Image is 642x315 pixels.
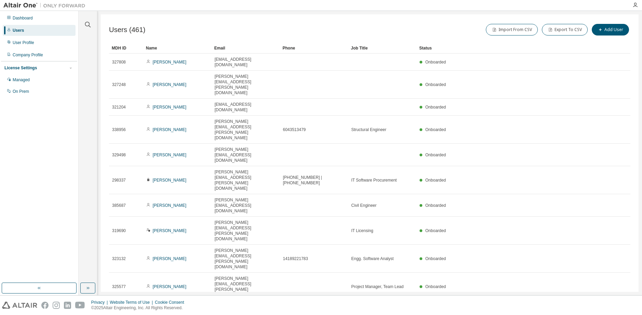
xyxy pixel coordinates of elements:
span: 325577 [112,284,126,289]
a: [PERSON_NAME] [153,178,187,183]
div: Website Terms of Use [110,300,155,305]
div: MDH ID [112,43,140,54]
span: Onboarded [425,178,446,183]
span: IT Licensing [351,228,373,233]
div: Name [146,43,209,54]
span: Onboarded [425,153,446,157]
span: [PERSON_NAME][EMAIL_ADDRESS][PERSON_NAME][DOMAIN_NAME] [215,220,277,242]
span: Civil Engineer [351,203,377,208]
span: Onboarded [425,203,446,208]
div: Managed [13,77,30,83]
a: [PERSON_NAME] [153,105,187,110]
span: IT Software Procurement [351,177,397,183]
div: User Profile [13,40,34,45]
a: [PERSON_NAME] [153,203,187,208]
span: Onboarded [425,60,446,65]
span: Onboarded [425,127,446,132]
span: 298337 [112,177,126,183]
div: Users [13,28,24,33]
span: 319690 [112,228,126,233]
div: Dashboard [13,15,33,21]
span: [PERSON_NAME][EMAIL_ADDRESS][PERSON_NAME][DOMAIN_NAME] [215,74,277,96]
a: [PERSON_NAME] [153,256,187,261]
span: Users (461) [109,26,146,34]
span: [EMAIL_ADDRESS][DOMAIN_NAME] [215,102,277,113]
img: facebook.svg [41,302,49,309]
img: altair_logo.svg [2,302,37,309]
span: 321204 [112,104,126,110]
div: License Settings [4,65,37,71]
span: 323132 [112,256,126,261]
a: [PERSON_NAME] [153,60,187,65]
span: Onboarded [425,284,446,289]
span: 327808 [112,59,126,65]
span: Project Manager, Team Lead [351,284,404,289]
span: Onboarded [425,105,446,110]
span: [PERSON_NAME][EMAIL_ADDRESS][PERSON_NAME][DOMAIN_NAME] [215,248,277,270]
img: instagram.svg [53,302,60,309]
a: [PERSON_NAME] [153,153,187,157]
span: 327248 [112,82,126,87]
div: Company Profile [13,52,43,58]
span: Onboarded [425,228,446,233]
span: [PERSON_NAME][EMAIL_ADDRESS][DOMAIN_NAME] [215,147,277,163]
div: Privacy [91,300,110,305]
a: [PERSON_NAME] [153,127,187,132]
span: [PERSON_NAME][EMAIL_ADDRESS][PERSON_NAME][DOMAIN_NAME] [215,169,277,191]
span: [PHONE_NUMBER] | [PHONE_NUMBER] [283,175,345,186]
div: Email [214,43,277,54]
button: Import From CSV [486,24,538,35]
span: [EMAIL_ADDRESS][DOMAIN_NAME] [215,57,277,68]
span: [PERSON_NAME][EMAIL_ADDRESS][DOMAIN_NAME] [215,197,277,214]
span: 329498 [112,152,126,158]
span: Onboarded [425,256,446,261]
img: Altair One [3,2,89,9]
div: Phone [283,43,345,54]
p: © 2025 Altair Engineering, Inc. All Rights Reserved. [91,305,188,311]
span: [PERSON_NAME][EMAIL_ADDRESS][PERSON_NAME][DOMAIN_NAME] [215,119,277,141]
a: [PERSON_NAME] [153,82,187,87]
span: Onboarded [425,82,446,87]
div: On Prem [13,89,29,94]
img: youtube.svg [75,302,85,309]
button: Export To CSV [542,24,588,35]
span: 14189221783 [283,256,308,261]
span: 385687 [112,203,126,208]
span: Structural Engineer [351,127,386,132]
span: [PERSON_NAME][EMAIL_ADDRESS][PERSON_NAME][DOMAIN_NAME] [215,276,277,298]
span: Engg. Software Analyst [351,256,394,261]
img: linkedin.svg [64,302,71,309]
span: 6043513479 [283,127,306,132]
div: Job Title [351,43,414,54]
div: Status [419,43,614,54]
a: [PERSON_NAME] [153,284,187,289]
span: 338956 [112,127,126,132]
button: Add User [592,24,629,35]
a: [PERSON_NAME] [153,228,187,233]
div: Cookie Consent [155,300,188,305]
